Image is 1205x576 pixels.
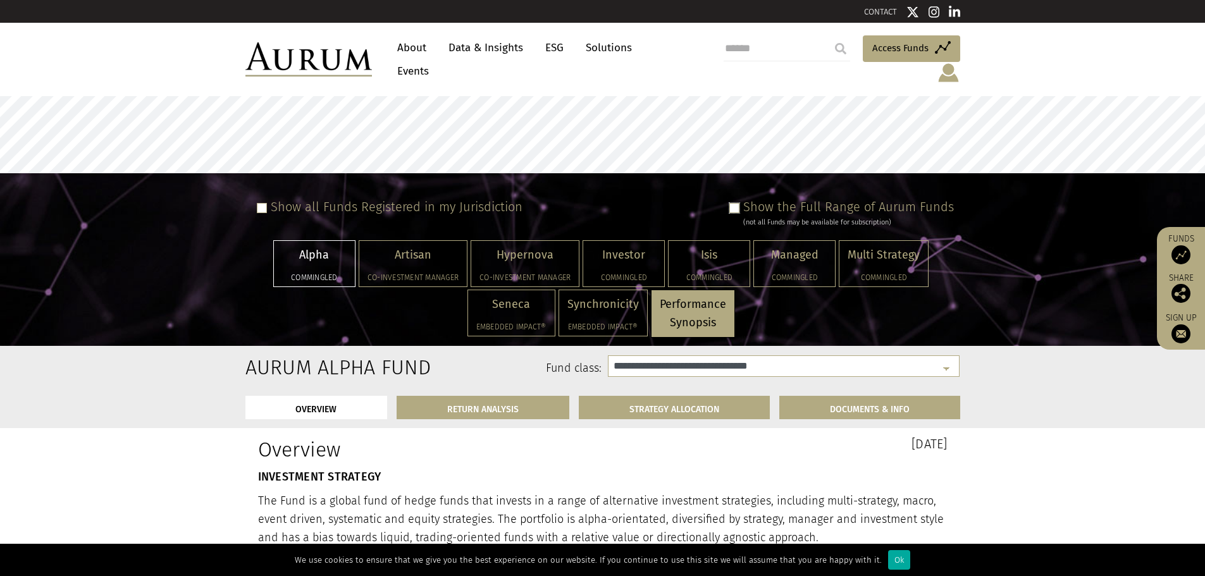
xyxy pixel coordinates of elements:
[476,323,547,331] h5: Embedded Impact®
[762,246,827,264] p: Managed
[828,36,853,61] input: Submit
[677,274,741,281] h5: Commingled
[677,246,741,264] p: Isis
[660,295,726,332] p: Performance Synopsis
[949,6,960,18] img: Linkedin icon
[391,59,429,83] a: Events
[743,199,954,214] label: Show the Full Range of Aurum Funds
[258,470,381,484] strong: INVESTMENT STRATEGY
[929,6,940,18] img: Instagram icon
[591,246,656,264] p: Investor
[368,274,459,281] h5: Co-investment Manager
[1171,245,1190,264] img: Access Funds
[779,396,960,419] a: DOCUMENTS & INFO
[567,323,639,331] h5: Embedded Impact®
[258,438,593,462] h1: Overview
[391,36,433,59] a: About
[1163,233,1199,264] a: Funds
[937,62,960,83] img: account-icon.svg
[245,355,349,379] h2: Aurum Alpha Fund
[1171,284,1190,303] img: Share this post
[743,217,954,228] div: (not all Funds may be available for subscription)
[864,7,897,16] a: CONTACT
[872,40,929,56] span: Access Funds
[258,492,948,546] p: The Fund is a global fund of hedge funds that invests in a range of alternative investment strate...
[1163,312,1199,343] a: Sign up
[888,550,910,570] div: Ok
[476,295,547,314] p: Seneca
[442,36,529,59] a: Data & Insights
[848,274,920,281] h5: Commingled
[579,36,638,59] a: Solutions
[397,396,569,419] a: RETURN ANALYSIS
[863,35,960,62] a: Access Funds
[762,274,827,281] h5: Commingled
[1171,324,1190,343] img: Sign up to our newsletter
[368,360,602,377] label: Fund class:
[567,295,639,314] p: Synchronicity
[906,6,919,18] img: Twitter icon
[848,246,920,264] p: Multi Strategy
[1163,274,1199,303] div: Share
[271,199,522,214] label: Show all Funds Registered in my Jurisdiction
[539,36,570,59] a: ESG
[612,438,948,450] h3: [DATE]
[591,274,656,281] h5: Commingled
[579,396,770,419] a: STRATEGY ALLOCATION
[245,42,372,77] img: Aurum
[368,246,459,264] p: Artisan
[479,274,571,281] h5: Co-investment Manager
[479,246,571,264] p: Hypernova
[282,246,347,264] p: Alpha
[282,274,347,281] h5: Commingled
